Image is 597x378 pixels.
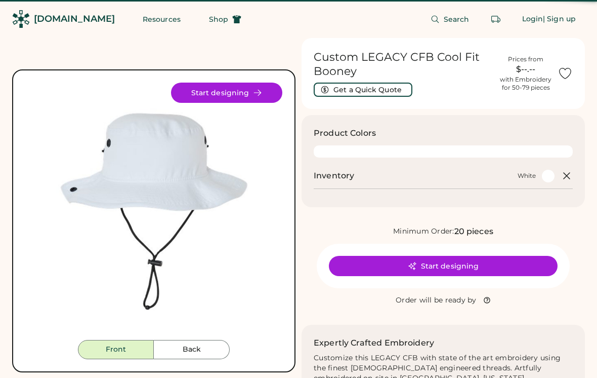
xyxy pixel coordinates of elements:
[522,14,543,24] div: Login
[154,340,230,359] button: Back
[25,83,282,340] div: CFB Style Image
[12,10,30,28] img: Rendered Logo - Screens
[518,172,536,180] div: White
[454,225,493,238] div: 20 pieces
[500,63,551,75] div: $--.--
[543,14,576,24] div: | Sign up
[25,83,282,340] img: CFB - White Front Image
[393,226,454,237] div: Minimum Order:
[418,9,482,29] button: Search
[314,83,412,97] button: Get a Quick Quote
[209,16,228,23] span: Shop
[314,50,494,79] h1: Custom LEGACY CFB Cool Fit Booney
[78,340,154,359] button: Front
[500,75,551,92] div: with Embroidery for 50-79 pieces
[508,55,543,63] div: Prices from
[329,256,558,276] button: Start designing
[131,9,193,29] button: Resources
[444,16,470,23] span: Search
[314,170,354,182] h2: Inventory
[314,127,376,139] h3: Product Colors
[486,9,506,29] button: Retrieve an order
[171,83,282,103] button: Start designing
[34,13,115,25] div: [DOMAIN_NAME]
[197,9,253,29] button: Shop
[314,337,434,349] h2: Expertly Crafted Embroidery
[396,295,477,306] div: Order will be ready by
